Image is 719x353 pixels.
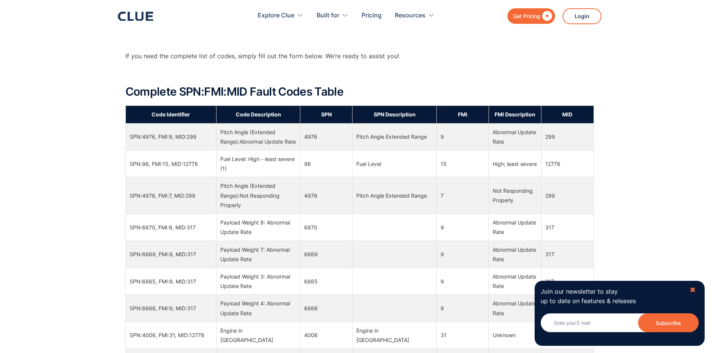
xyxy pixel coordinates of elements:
[541,313,699,332] input: Enter your E-mail
[353,106,436,123] th: SPN Description
[493,299,538,317] div: Abnormal Update Rate
[493,186,538,205] div: Not Responding Properly
[300,268,353,294] td: 6865
[300,241,353,268] td: 6869
[300,106,353,123] th: SPN
[220,127,296,146] div: Pitch Angle (Extended Range):Abnormal Update Rate
[125,322,216,348] td: SPN:4006, FMI:31, MID:12778
[493,159,538,169] div: High; least severe
[493,272,538,291] div: Abnormal Update Rate
[489,322,541,348] td: Unknown
[541,268,594,294] td: 317
[300,322,353,348] td: 4006
[317,4,339,28] div: Built for
[220,154,296,173] div: Fuel Level: High - least severe (1)
[690,285,696,295] div: ✖
[638,313,699,332] input: Subscribe
[436,123,489,150] td: 9
[541,287,683,306] p: Join our newsletter to stay up to date on features & releases
[220,299,296,317] div: Payload Weight 4: Abnormal Update Rate
[540,11,552,21] div: 
[125,85,594,98] h2: Complete SPN:FMI:MID Fault Codes Table
[541,177,594,214] td: 299
[356,132,432,141] div: Pitch Angle Extended Range
[125,123,216,150] td: SPN:4976, FMI:9, MID:299
[436,177,489,214] td: 7
[436,150,489,177] td: 15
[125,51,594,61] p: If you need the complete list of codes, simply fill out the form below. We’re ready to assist you!
[541,241,594,268] td: 317
[258,4,303,28] div: Explore Clue
[300,123,353,150] td: 4976
[541,214,594,241] td: 317
[493,218,538,237] div: Abnormal Update Rate
[436,241,489,268] td: 9
[395,4,425,28] div: Resources
[125,34,594,44] p: ‍
[493,245,538,264] div: Abnormal Update Rate
[216,106,300,123] th: Code Description
[220,272,296,291] div: Payload Weight 3: Abnormal Update Rate
[220,181,296,210] div: Pitch Angle (Extended Range):Not Responding Properly
[300,214,353,241] td: 6870
[362,4,382,28] a: Pricing
[541,106,594,123] th: MID
[436,268,489,294] td: 9
[436,106,489,123] th: FMI
[125,106,216,123] th: Code Identifier
[220,245,296,264] div: Payload Weight 7: Abnormal Update Rate
[220,326,296,345] div: Engine in [GEOGRAPHIC_DATA]
[125,214,216,241] td: SPN:6870, FMI:9, MID:317
[436,295,489,322] td: 9
[317,4,348,28] div: Built for
[356,326,432,345] div: Engine in [GEOGRAPHIC_DATA]
[356,191,432,200] div: Pitch Angle Extended Range
[541,123,594,150] td: 299
[125,295,216,322] td: SPN:6866, FMI:9, MID:317
[125,241,216,268] td: SPN:6869, FMI:9, MID:317
[541,313,699,340] form: Newsletter
[300,295,353,322] td: 6866
[353,150,436,177] td: Fuel Level
[125,177,216,214] td: SPN:4976, FMI:7, MID:299
[436,322,489,348] td: 31
[507,8,555,24] a: Get Pricing
[300,150,353,177] td: 96
[125,68,594,78] p: ‍
[541,150,594,177] td: 12778
[300,177,353,214] td: 4976
[436,214,489,241] td: 9
[258,4,294,28] div: Explore Clue
[125,150,216,177] td: SPN:96, FMI:15, MID:12778
[395,4,434,28] div: Resources
[125,268,216,294] td: SPN:6865, FMI:9, MID:317
[489,106,541,123] th: FMI Description
[493,127,538,146] div: Abnormal Update Rate
[513,11,540,21] div: Get Pricing
[563,8,601,24] a: Login
[220,218,296,237] div: Payload Weight 8: Abnormal Update Rate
